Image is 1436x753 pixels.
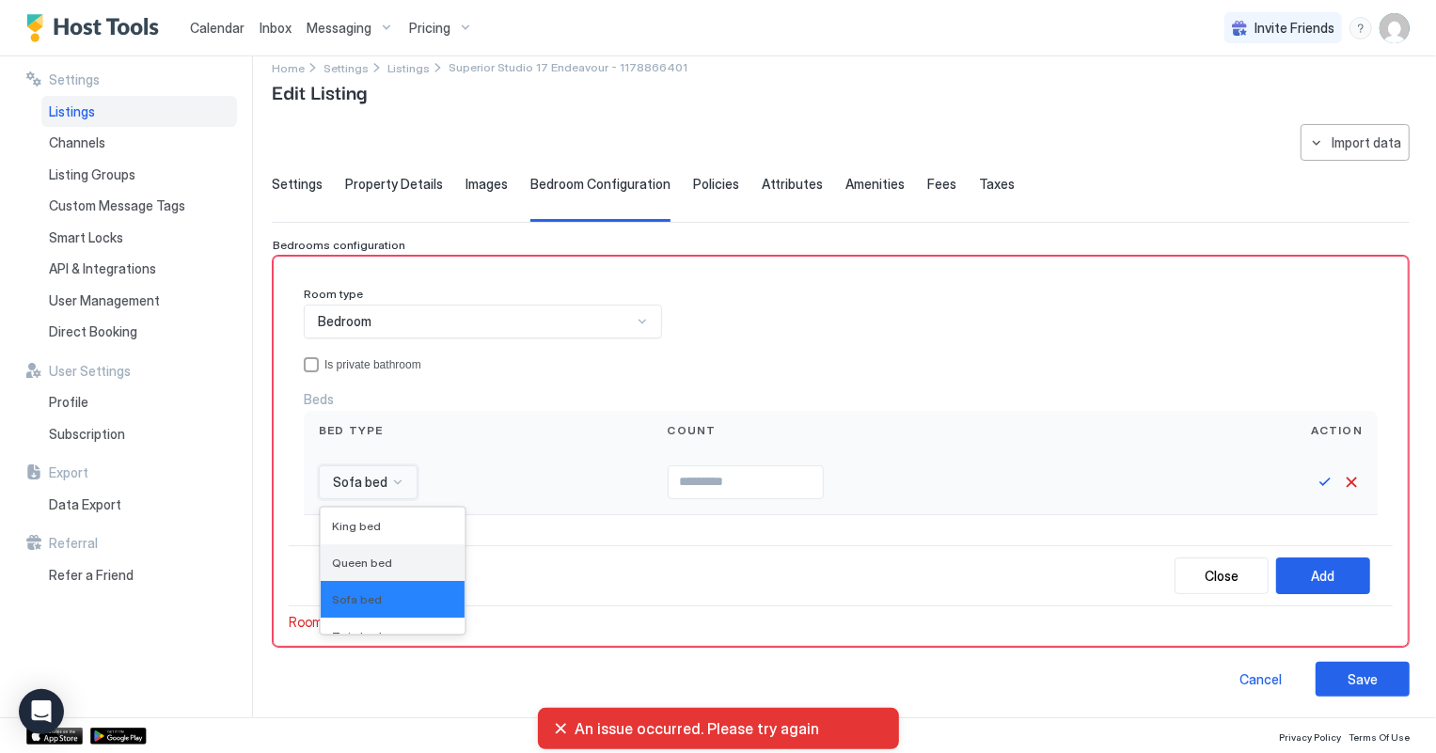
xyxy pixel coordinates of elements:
[387,57,430,77] div: Breadcrumb
[49,134,105,151] span: Channels
[1332,133,1401,152] div: Import data
[1340,471,1363,494] button: Cancel
[1214,662,1308,697] button: Cancel
[668,422,717,439] span: Count
[1380,13,1410,43] div: User profile
[1255,20,1334,37] span: Invite Friends
[323,61,369,75] span: Settings
[41,96,237,128] a: Listings
[409,20,450,37] span: Pricing
[466,176,508,193] span: Images
[1175,557,1269,594] button: Close
[345,176,443,193] span: Property Details
[323,57,369,77] a: Settings
[260,18,292,38] a: Inbox
[49,363,131,380] span: User Settings
[272,57,305,77] a: Home
[272,57,305,77] div: Breadcrumb
[449,60,687,74] span: Breadcrumb
[318,313,371,330] span: Bedroom
[1311,422,1363,439] span: Action
[41,316,237,348] a: Direct Booking
[1314,471,1336,494] button: Save
[41,489,237,521] a: Data Export
[49,323,137,340] span: Direct Booking
[49,464,88,481] span: Export
[273,238,405,252] span: Bedrooms configuration
[41,285,237,317] a: User Management
[927,176,956,193] span: Fees
[1205,566,1239,586] div: Close
[304,357,1378,372] div: privateBathroom
[332,556,392,570] span: Queen bed
[324,358,1378,371] div: Is private bathroom
[979,176,1015,193] span: Taxes
[845,176,905,193] span: Amenities
[49,496,121,513] span: Data Export
[307,20,371,37] span: Messaging
[41,559,237,591] a: Refer a Friend
[576,719,884,738] span: An issue occurred. Please try again
[762,176,823,193] span: Attributes
[1301,124,1410,161] button: Import data
[49,567,134,584] span: Refer a Friend
[26,14,167,42] a: Host Tools Logo
[693,176,739,193] span: Policies
[49,71,100,88] span: Settings
[49,426,125,443] span: Subscription
[1316,662,1410,697] button: Save
[1348,669,1378,689] div: Save
[387,57,430,77] a: Listings
[387,61,430,75] span: Listings
[190,20,245,36] span: Calendar
[49,229,123,246] span: Smart Locks
[272,176,323,193] span: Settings
[41,418,237,450] a: Subscription
[289,614,387,631] span: Room is required
[41,159,237,191] a: Listing Groups
[41,127,237,159] a: Channels
[530,176,671,193] span: Bedroom Configuration
[49,394,88,411] span: Profile
[1312,566,1335,586] div: Add
[304,391,334,408] span: Beds
[260,20,292,36] span: Inbox
[49,292,160,309] span: User Management
[1240,669,1283,689] div: Cancel
[49,535,98,552] span: Referral
[49,260,156,277] span: API & Integrations
[332,519,381,533] span: King bed
[332,629,382,643] span: Twin bed
[1276,557,1370,594] button: Add
[41,190,237,222] a: Custom Message Tags
[304,287,363,301] span: Room type
[319,422,384,439] span: Bed type
[669,466,823,498] input: Input Field
[49,197,185,214] span: Custom Message Tags
[272,77,367,105] span: Edit Listing
[1349,17,1372,39] div: menu
[41,386,237,418] a: Profile
[19,689,64,734] div: Open Intercom Messenger
[333,474,387,491] span: Sofa bed
[332,592,382,606] span: Sofa bed
[41,253,237,285] a: API & Integrations
[49,166,135,183] span: Listing Groups
[323,57,369,77] div: Breadcrumb
[190,18,245,38] a: Calendar
[49,103,95,120] span: Listings
[272,61,305,75] span: Home
[41,222,237,254] a: Smart Locks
